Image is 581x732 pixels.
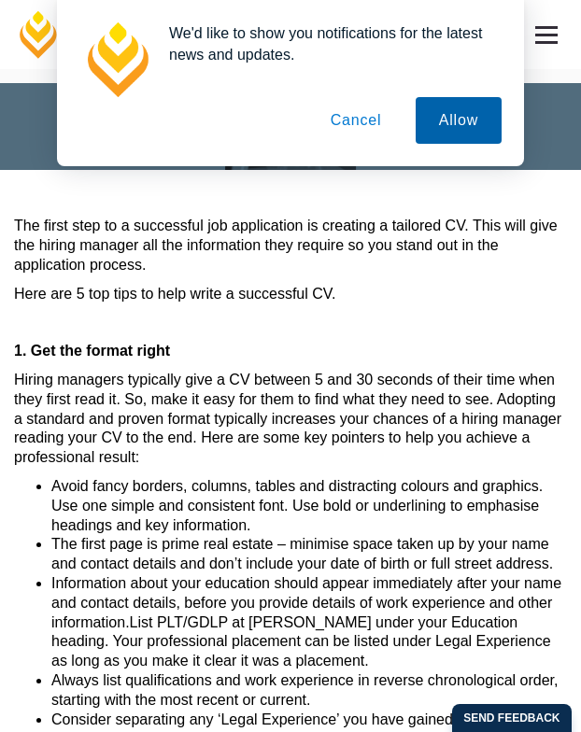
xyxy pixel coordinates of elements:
[51,536,553,571] span: The first page is prime real estate – minimise space taken up by your name and contact details an...
[51,575,561,630] span: Information about your education should appear immediately after your name and contact details, b...
[154,22,502,65] div: We'd like to show you notifications for the latest news and updates.
[14,217,567,274] p: The first step to a successful job application is creating a tailored CV. This will give the hiri...
[416,97,502,144] button: Allow
[14,285,567,304] p: Here are 5 top tips to help write a successful CV.
[51,614,551,669] span: List PLT/GDLP at [PERSON_NAME] under your Education heading. Your professional placement can be l...
[79,22,154,97] img: notification icon
[14,372,561,465] span: Hiring managers typically give a CV between 5 and 30 seconds of their time when they first read i...
[51,672,559,708] span: Always list qualifications and work experience in reverse chronological order, starting with the ...
[307,97,405,144] button: Cancel
[51,478,543,533] span: Avoid fancy borders, columns, tables and distracting colours and graphics. Use one simple and con...
[14,343,170,359] span: 1. Get the format right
